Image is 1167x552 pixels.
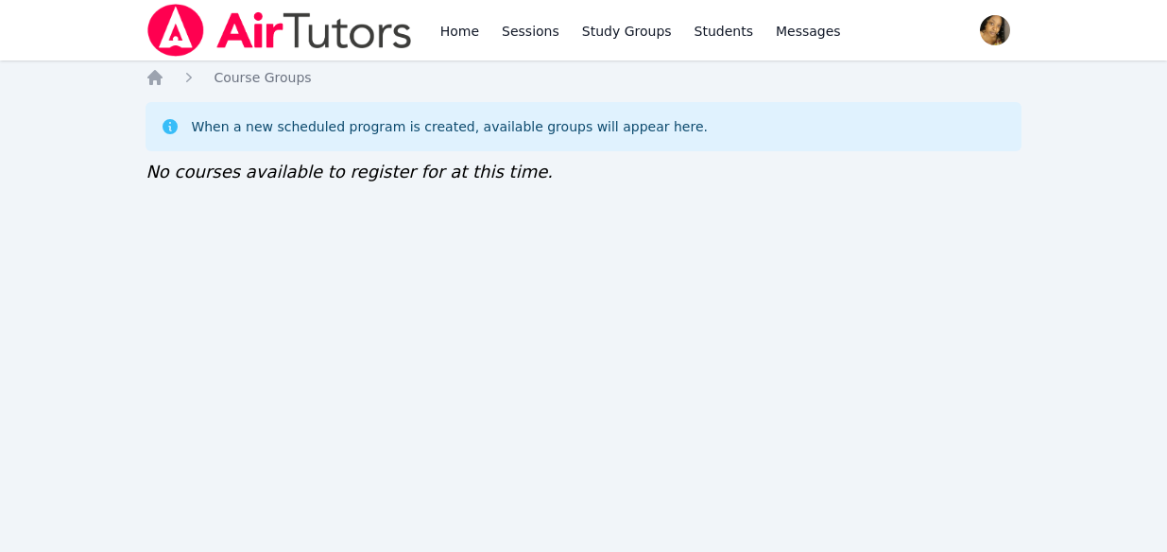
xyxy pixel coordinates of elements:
[191,117,708,136] div: When a new scheduled program is created, available groups will appear here.
[146,4,413,57] img: Air Tutors
[146,162,553,181] span: No courses available to register for at this time.
[146,68,1021,87] nav: Breadcrumb
[776,22,841,41] span: Messages
[214,68,311,87] a: Course Groups
[214,70,311,85] span: Course Groups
